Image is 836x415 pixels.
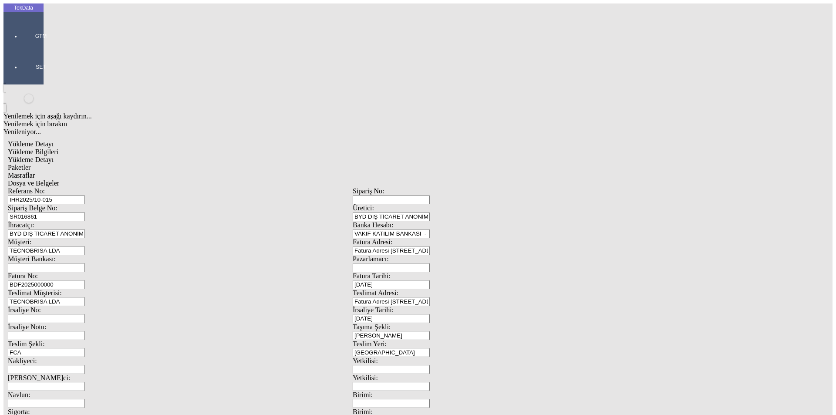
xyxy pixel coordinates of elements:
span: İrsaliye Tarihi: [353,306,394,314]
span: Teslimat Müşterisi: [8,289,62,297]
span: İrsaliye Notu: [8,323,46,331]
span: SET [28,64,54,71]
span: Yükleme Bilgileri [8,148,58,155]
div: Yenileniyor... [3,128,702,136]
span: Teslimat Adresi: [353,289,398,297]
span: Navlun: [8,391,30,398]
span: Paketler [8,164,30,171]
span: İhracatçı: [8,221,34,229]
span: Sipariş Belge No: [8,204,57,212]
span: Yetkilisi: [353,357,378,364]
span: Fatura Adresi: [353,238,392,246]
span: Yükleme Detayı [8,156,54,163]
span: Üretici: [353,204,374,212]
span: Fatura Tarihi: [353,272,391,280]
span: GTM [28,33,54,40]
span: Nakliyeci: [8,357,37,364]
span: Teslim Yeri: [353,340,387,348]
span: Teslim Şekli: [8,340,45,348]
span: Müşteri: [8,238,31,246]
span: Sipariş No: [353,187,384,195]
span: Fatura No: [8,272,38,280]
span: Banka Hesabı: [353,221,394,229]
span: Taşıma Şekli: [353,323,391,331]
span: Yükleme Detayı [8,140,54,148]
div: TekData [3,4,44,11]
div: Yenilemek için bırakın [3,120,702,128]
span: [PERSON_NAME]ci: [8,374,70,381]
span: Dosya ve Belgeler [8,179,59,187]
span: İrsaliye No: [8,306,41,314]
span: Pazarlamacı: [353,255,389,263]
span: Yetkilisi: [353,374,378,381]
div: Yenilemek için aşağı kaydırın... [3,112,702,120]
span: Müşteri Bankası: [8,255,56,263]
span: Referans No: [8,187,45,195]
span: Birimi: [353,391,373,398]
span: Masraflar [8,172,35,179]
